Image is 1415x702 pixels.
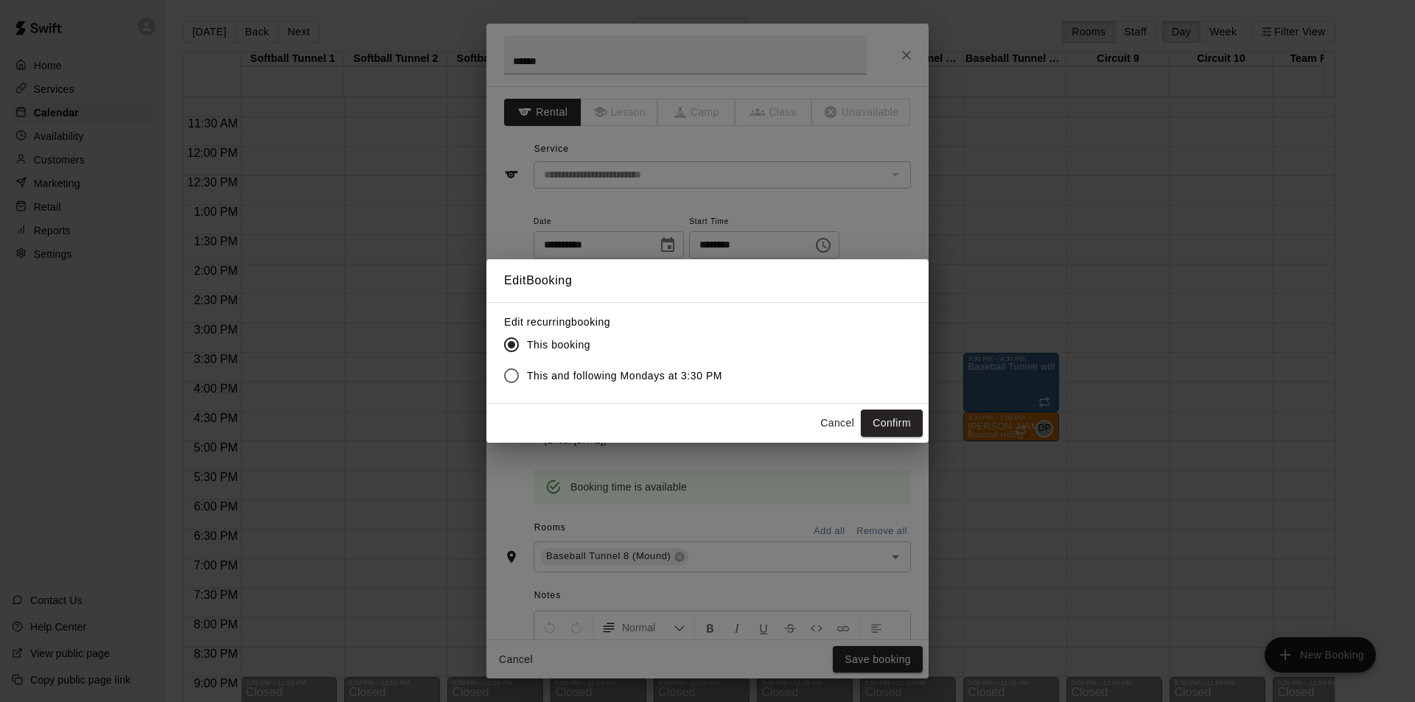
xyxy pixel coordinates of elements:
span: This and following Mondays at 3:30 PM [527,368,722,384]
span: This booking [527,337,590,353]
button: Cancel [814,410,861,437]
label: Edit recurring booking [504,315,734,329]
button: Confirm [861,410,923,437]
h2: Edit Booking [486,259,929,302]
